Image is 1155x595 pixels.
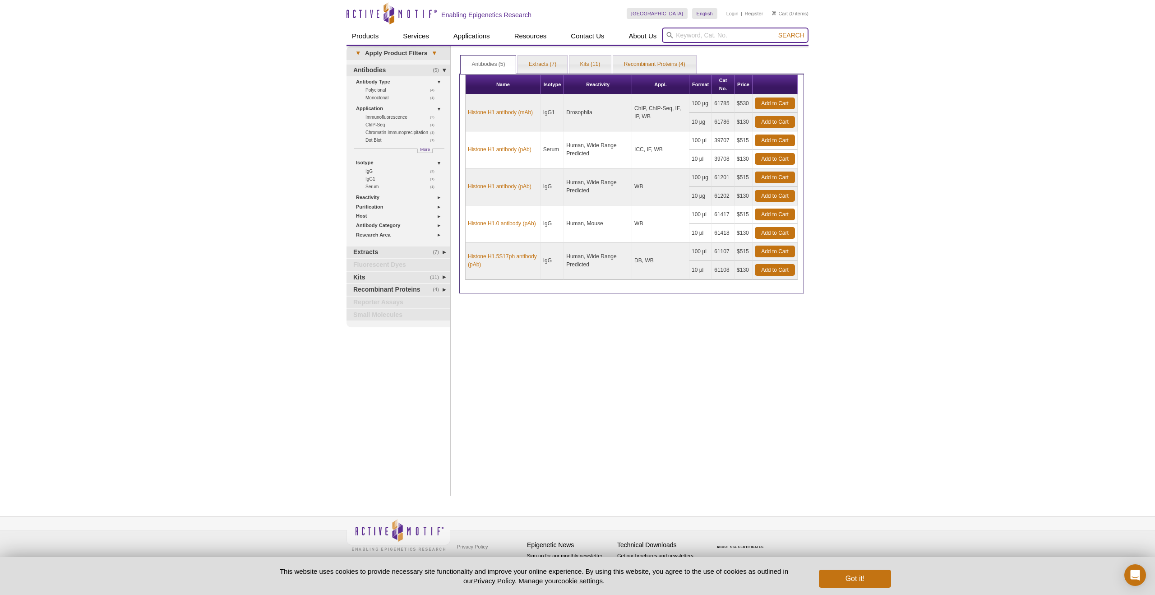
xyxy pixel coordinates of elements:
[564,242,632,279] td: Human, Wide Range Predicted
[689,150,712,168] td: 10 µl
[430,167,439,175] span: (3)
[819,570,891,588] button: Got it!
[755,135,795,146] a: Add to Cart
[712,75,735,94] th: Cat No.
[420,145,430,153] span: More
[356,230,445,240] a: Research Area
[712,205,735,224] td: 61417
[433,246,444,258] span: (7)
[778,32,804,39] span: Search
[632,131,689,168] td: ICC, IF, WB
[689,94,712,113] td: 100 µg
[448,28,495,45] a: Applications
[433,65,444,76] span: (5)
[735,94,753,113] td: $530
[564,205,632,242] td: Human, Mouse
[356,158,445,167] a: Isotype
[527,541,613,549] h4: Epigenetic News
[427,49,441,57] span: ▾
[717,545,764,549] a: ABOUT SSL CERTIFICATES
[755,172,795,183] a: Add to Cart
[689,242,712,261] td: 100 µl
[430,86,439,94] span: (4)
[632,168,689,205] td: WB
[735,75,753,94] th: Price
[707,532,775,552] table: Click to Verify - This site chose Symantec SSL for secure e-commerce and confidential communicati...
[430,129,439,136] span: (1)
[346,246,450,258] a: (7)Extracts
[346,297,450,308] a: Reporter Assays
[468,182,531,191] a: Histone H1 antibody (pAb)
[735,242,753,261] td: $515
[356,104,445,113] a: Application
[455,540,490,553] a: Privacy Policy
[735,261,753,279] td: $130
[689,131,712,150] td: 100 µl
[433,284,444,296] span: (4)
[569,56,611,74] a: Kits (11)
[735,150,753,168] td: $130
[689,224,712,242] td: 10 µl
[356,77,445,87] a: Antibody Type
[468,252,538,269] a: Histone H1.5S17ph antibody (pAb)
[689,168,712,187] td: 100 µg
[755,190,795,202] a: Add to Cart
[662,28,808,43] input: Keyword, Cat. No.
[564,168,632,205] td: Human, Wide Range Predicted
[365,121,439,129] a: (1)ChIP-Seq
[735,113,753,131] td: $130
[712,187,735,205] td: 61202
[365,113,439,121] a: (2)Immunofluorescence
[689,75,712,94] th: Format
[632,94,689,131] td: ChIP, ChIP-Seq, IF, IP, WB
[365,136,439,144] a: (1)Dot Blot
[735,205,753,224] td: $515
[624,28,662,45] a: About Us
[430,94,439,102] span: (1)
[755,116,795,128] a: Add to Cart
[441,11,531,19] h2: Enabling Epigenetics Research
[564,131,632,168] td: Human, Wide Range Predicted
[565,28,610,45] a: Contact Us
[632,205,689,242] td: WB
[346,259,450,271] a: Fluorescent Dyes
[735,131,753,150] td: $515
[689,261,712,279] td: 10 µl
[430,175,439,183] span: (1)
[755,246,795,257] a: Add to Cart
[365,175,439,183] a: (1)IgG1
[346,46,450,60] a: ▾Apply Product Filters▾
[430,121,439,129] span: (1)
[541,242,564,279] td: IgG
[772,10,788,17] a: Cart
[617,552,703,575] p: Get our brochures and newsletters, or request them by mail.
[726,10,739,17] a: Login
[468,108,533,116] a: Histone H1 antibody (mAb)
[430,272,444,284] span: (11)
[692,8,717,19] a: English
[346,284,450,296] a: (4)Recombinant Proteins
[397,28,434,45] a: Services
[541,131,564,168] td: Serum
[346,272,450,284] a: (11)Kits
[735,187,753,205] td: $130
[365,86,439,94] a: (4)Polyclonal
[712,168,735,187] td: 61201
[356,211,445,221] a: Host
[735,168,753,187] td: $515
[772,8,808,19] li: (0 items)
[632,75,689,94] th: Appl.
[755,227,795,239] a: Add to Cart
[541,75,564,94] th: Isotype
[712,94,735,113] td: 61785
[365,129,439,136] a: (1)Chromatin Immunoprecipitation
[741,8,742,19] li: |
[558,577,603,585] button: cookie settings
[755,209,795,220] a: Add to Cart
[518,56,567,74] a: Extracts (7)
[689,187,712,205] td: 10 µg
[461,56,516,74] a: Antibodies (5)
[744,10,763,17] a: Register
[541,168,564,205] td: IgG
[617,541,703,549] h4: Technical Downloads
